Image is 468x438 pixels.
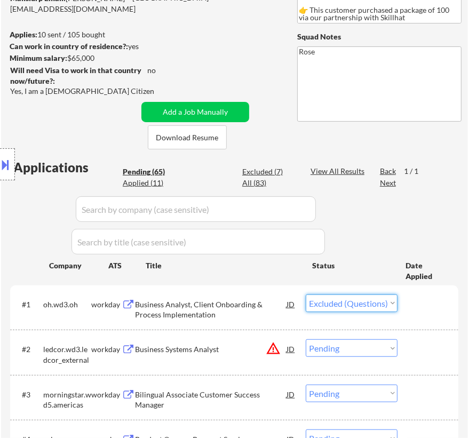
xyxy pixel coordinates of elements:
div: #3 [22,389,35,400]
div: All (83) [242,178,296,188]
div: 1 / 1 [404,166,429,177]
div: ledcor.wd3.ledcor_external [43,344,91,365]
div: JD [285,385,296,404]
div: workday [91,344,122,355]
div: 10 sent / 105 bought [10,29,187,40]
div: Excluded (7) [242,166,296,177]
div: #1 [22,299,35,310]
input: Search by company (case sensitive) [76,196,316,222]
div: Company [49,260,108,271]
div: Squad Notes [297,31,462,42]
button: warning_amber [266,341,281,356]
strong: Can work in country of residence?: [10,42,128,51]
div: $65,000 [10,53,187,63]
div: morningstar.wd5.americas [43,389,91,410]
div: Business Analyst, Client Onboarding & Process Implementation [135,299,287,320]
div: Bilingual Associate Customer Success Manager [135,389,287,410]
div: Back [380,166,397,177]
div: #2 [22,344,35,355]
strong: Applies: [10,30,37,39]
div: Next [380,178,397,188]
div: oh.wd3.oh [43,299,91,310]
div: View All Results [311,166,368,177]
button: Add a Job Manually [141,102,249,122]
strong: Minimum salary: [10,53,67,62]
div: JD [285,339,296,359]
div: workday [91,389,122,400]
div: workday [91,299,122,310]
div: Title [146,260,302,271]
div: Status [312,256,390,275]
div: Date Applied [406,260,446,281]
div: ATS [108,260,146,271]
div: Business Systems Analyst [135,344,287,355]
input: Search by title (case sensitive) [72,229,325,254]
div: JD [285,294,296,314]
div: yes [10,41,184,52]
